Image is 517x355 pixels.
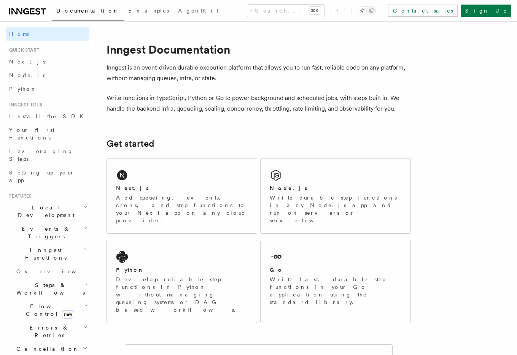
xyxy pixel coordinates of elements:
h2: Node.js [270,184,307,192]
a: Next.jsAdd queueing, events, crons, and step functions to your Next app on any cloud provider. [107,158,257,234]
button: Inngest Functions [6,243,89,265]
button: Search...⌘K [247,5,325,17]
span: Next.js [9,59,45,65]
span: AgentKit [178,8,218,14]
h2: Python [116,266,144,274]
a: Examples [124,2,173,21]
a: Leveraging Steps [6,144,89,166]
button: Errors & Retries [13,321,89,342]
span: Inngest tour [6,102,43,108]
a: Python [6,82,89,96]
span: Examples [128,8,169,14]
span: Documentation [56,8,119,14]
a: Install the SDK [6,109,89,123]
span: Flow Control [13,303,84,318]
a: AgentKit [173,2,223,21]
span: Errors & Retries [13,324,83,339]
a: Home [6,27,89,41]
kbd: ⌘K [309,7,320,14]
a: Your first Functions [6,123,89,144]
a: Node.js [6,68,89,82]
span: Home [9,30,30,38]
span: Python [9,86,37,92]
a: Sign Up [461,5,511,17]
p: Add queueing, events, crons, and step functions to your Next app on any cloud provider. [116,194,248,224]
span: new [62,310,74,319]
span: Leveraging Steps [9,148,73,162]
span: Node.js [9,72,45,78]
a: Next.js [6,55,89,68]
span: Quick start [6,47,39,53]
span: Overview [16,268,95,274]
button: Events & Triggers [6,222,89,243]
a: Contact sales [388,5,458,17]
span: Events & Triggers [6,225,83,240]
p: Write functions in TypeScript, Python or Go to power background and scheduled jobs, with steps bu... [107,93,411,114]
a: Node.jsWrite durable step functions in any Node.js app and run on servers or serverless. [260,158,411,234]
p: Write fast, durable step functions in your Go application using the standard library. [270,276,401,306]
p: Develop reliable step functions in Python without managing queueing systems or DAG based workflows. [116,276,248,314]
a: Documentation [52,2,124,21]
button: Flow Controlnew [13,300,89,321]
span: Inngest Functions [6,246,82,261]
a: Overview [13,265,89,278]
a: GoWrite fast, durable step functions in your Go application using the standard library. [260,240,411,323]
a: PythonDevelop reliable step functions in Python without managing queueing systems or DAG based wo... [107,240,257,323]
button: Local Development [6,201,89,222]
h2: Go [270,266,283,274]
span: Setting up your app [9,170,75,183]
span: Your first Functions [9,127,54,141]
a: Get started [107,138,154,149]
span: Install the SDK [9,113,88,119]
span: Features [6,193,32,199]
h1: Inngest Documentation [107,43,411,56]
a: Setting up your app [6,166,89,187]
button: Toggle dark mode [358,6,376,15]
span: Cancellation [13,345,79,353]
button: Steps & Workflows [13,278,89,300]
h2: Next.js [116,184,149,192]
p: Inngest is an event-driven durable execution platform that allows you to run fast, reliable code ... [107,62,411,84]
span: Local Development [6,204,83,219]
span: Steps & Workflows [13,281,85,296]
p: Write durable step functions in any Node.js app and run on servers or serverless. [270,194,401,224]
